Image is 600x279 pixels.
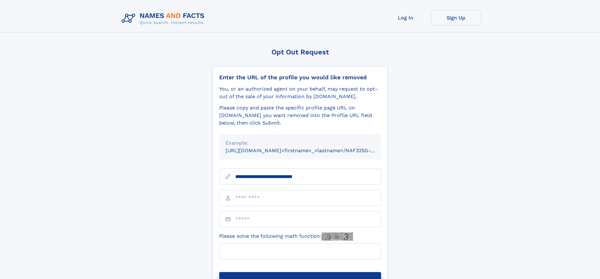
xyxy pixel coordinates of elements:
img: Logo Names and Facts [119,10,210,27]
div: Please copy and paste the specific profile page URL on [DOMAIN_NAME] you want removed into the Pr... [219,104,381,127]
div: Example: [226,139,375,147]
div: Opt Out Request [213,48,388,56]
label: Please solve the following math function: [219,232,353,241]
a: Log In [380,10,431,25]
small: [URL][DOMAIN_NAME]<firstname>_<lastname>/NAF325G-xxxxxxxx [226,148,393,153]
div: Enter the URL of the profile you would like removed [219,74,381,81]
a: Sign Up [431,10,481,25]
div: You, or an authorized agent on your behalf, may request to opt-out of the sale of your informatio... [219,85,381,100]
